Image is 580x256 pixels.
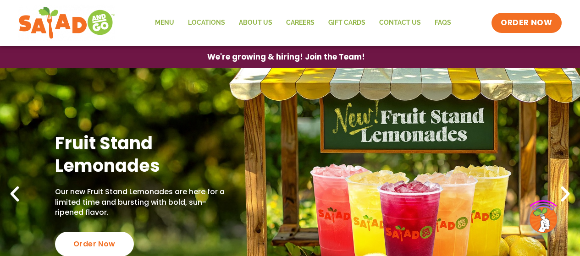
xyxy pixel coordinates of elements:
[193,46,379,68] a: We're growing & hiring! Join the Team!
[55,132,228,177] h2: Fruit Stand Lemonades
[501,17,552,28] span: ORDER NOW
[55,187,228,218] p: Our new Fruit Stand Lemonades are here for a limited time and bursting with bold, sun-ripened fla...
[321,12,372,33] a: GIFT CARDS
[207,53,365,61] span: We're growing & hiring! Join the Team!
[555,184,575,204] div: Next slide
[372,12,428,33] a: Contact Us
[492,13,561,33] a: ORDER NOW
[181,12,232,33] a: Locations
[5,184,25,204] div: Previous slide
[428,12,458,33] a: FAQs
[148,12,181,33] a: Menu
[148,12,458,33] nav: Menu
[18,5,115,41] img: new-SAG-logo-768×292
[232,12,279,33] a: About Us
[279,12,321,33] a: Careers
